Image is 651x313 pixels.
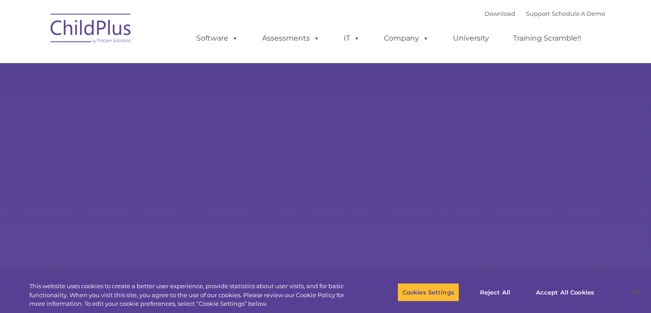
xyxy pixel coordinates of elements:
font: | [485,10,605,17]
button: Accept All Cookies [531,283,599,302]
a: University [444,29,499,47]
a: IT [335,29,369,47]
img: ChildPlus by Procare Solutions [46,7,136,52]
a: Assessments [254,29,329,47]
button: Cookies Settings [397,283,459,302]
a: Download [485,10,516,17]
a: Company [375,29,439,47]
div: This website uses cookies to create a better user experience, provide statistics about user visit... [29,282,358,308]
button: Close [627,282,646,302]
a: Schedule A Demo [552,10,605,17]
a: Support [526,10,550,17]
button: Reject All [467,283,523,302]
a: Software [188,29,248,47]
a: Training Scramble!! [504,29,591,47]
